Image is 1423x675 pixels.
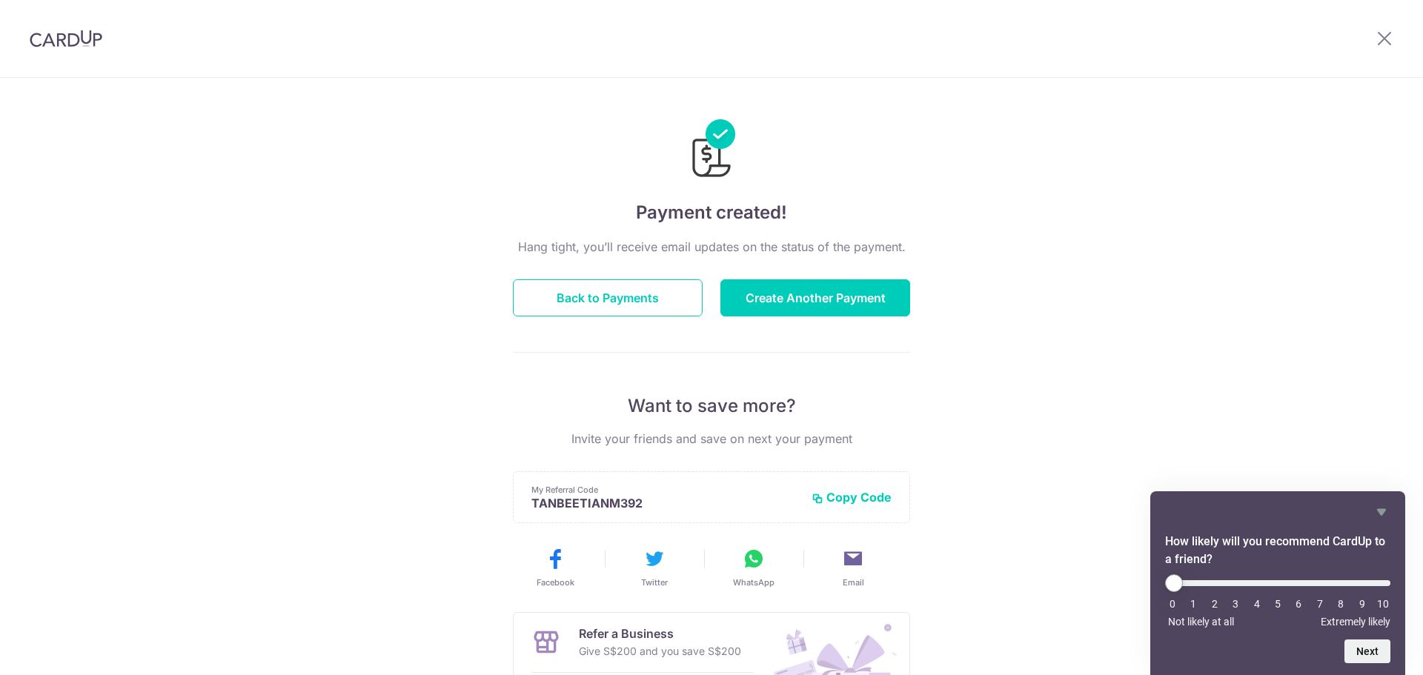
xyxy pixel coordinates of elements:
button: Next question [1344,639,1390,663]
li: 0 [1165,598,1180,610]
button: Back to Payments [513,279,703,316]
p: Hang tight, you’ll receive email updates on the status of the payment. [513,238,910,256]
li: 5 [1270,598,1285,610]
span: Twitter [641,576,668,588]
li: 8 [1333,598,1348,610]
li: 1 [1186,598,1201,610]
span: Email [843,576,864,588]
button: Facebook [511,547,599,588]
p: Want to save more? [513,394,910,418]
p: Give S$200 and you save S$200 [579,642,741,660]
li: 9 [1355,598,1370,610]
li: 7 [1313,598,1327,610]
li: 4 [1250,598,1264,610]
span: Facebook [537,576,574,588]
span: Extremely likely [1321,616,1390,628]
p: My Referral Code [531,484,800,496]
h4: Payment created! [513,199,910,226]
li: 10 [1376,598,1390,610]
button: Copy Code [812,490,892,505]
button: Email [809,547,897,588]
div: How likely will you recommend CardUp to a friend? Select an option from 0 to 10, with 0 being Not... [1165,503,1390,663]
img: Payments [688,119,735,182]
p: TANBEETIANM392 [531,496,800,511]
button: Twitter [611,547,698,588]
div: How likely will you recommend CardUp to a friend? Select an option from 0 to 10, with 0 being Not... [1165,574,1390,628]
button: Hide survey [1373,503,1390,521]
p: Refer a Business [579,625,741,642]
span: WhatsApp [733,576,774,588]
li: 6 [1291,598,1306,610]
p: Invite your friends and save on next your payment [513,430,910,448]
button: WhatsApp [710,547,797,588]
h2: How likely will you recommend CardUp to a friend? Select an option from 0 to 10, with 0 being Not... [1165,533,1390,568]
img: CardUp [30,30,102,47]
button: Create Another Payment [720,279,910,316]
li: 2 [1207,598,1222,610]
span: Not likely at all [1168,616,1234,628]
li: 3 [1228,598,1243,610]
